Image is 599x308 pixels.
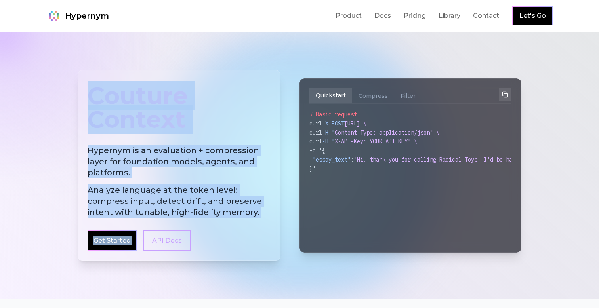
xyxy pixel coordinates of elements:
[322,120,344,127] span: -X POST
[351,156,354,163] span: :
[439,11,460,21] a: Library
[143,230,191,251] a: API Docs
[336,11,362,21] a: Product
[309,129,322,136] span: curl
[309,165,316,172] span: }'
[46,8,109,24] a: Hypernym
[309,111,357,118] span: # Basic request
[344,120,366,127] span: [URL] \
[499,88,511,101] button: Copy to clipboard
[335,138,417,145] span: X-API-Key: YOUR_API_KEY" \
[352,88,394,103] button: Compress
[335,129,439,136] span: Content-Type: application/json" \
[394,88,422,103] button: Filter
[309,120,322,127] span: curl
[309,88,352,103] button: Quickstart
[519,11,546,21] a: Let's Go
[322,138,335,145] span: -H "
[473,11,499,21] a: Contact
[46,8,62,24] img: Hypernym Logo
[404,11,426,21] a: Pricing
[374,11,391,21] a: Docs
[88,80,271,135] div: Couture Context
[313,156,351,163] span: "essay_text"
[309,147,325,154] span: -d '{
[88,184,271,218] span: Analyze language at the token level: compress input, detect drift, and preserve intent with tunab...
[65,10,109,21] span: Hypernym
[93,236,131,245] a: Get Started
[88,145,271,218] h2: Hypernym is an evaluation + compression layer for foundation models, agents, and platforms.
[309,138,322,145] span: curl
[322,129,335,136] span: -H "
